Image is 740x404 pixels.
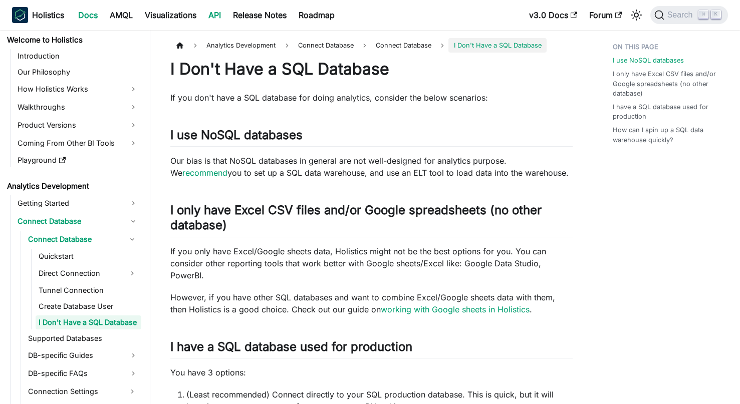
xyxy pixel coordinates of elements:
a: Product Versions [15,117,141,133]
p: Our bias is that NoSQL databases in general are not well-designed for analytics purpose. We you t... [170,155,573,179]
nav: Breadcrumbs [170,38,573,53]
a: Connect Database [15,213,141,229]
h2: I use NoSQL databases [170,128,573,147]
a: I Don't Have a SQL Database [36,315,141,329]
a: Create Database User [36,299,141,313]
a: Connect Database [25,231,123,247]
a: Release Notes [227,7,293,23]
button: Search (Command+K) [650,6,728,24]
a: Connection Settings [25,383,123,399]
span: I Don't Have a SQL Database [448,38,546,53]
button: Expand sidebar category 'Direct Connection' [123,265,141,281]
kbd: ⌘ [698,10,708,19]
a: DB-specific FAQs [25,365,141,381]
b: Holistics [32,9,64,21]
a: Introduction [15,49,141,63]
kbd: K [711,10,721,19]
a: Welcome to Holistics [4,33,141,47]
a: Analytics Development [4,179,141,193]
a: Quickstart [36,249,141,263]
a: I only have Excel CSV files and/or Google spreadsheets (no other database) [613,69,724,98]
p: If you only have Excel/Google sheets data, Holistics might not be the best options for you. You c... [170,245,573,281]
p: However, if you have other SQL databases and want to combine Excel/Google sheets data with them, ... [170,291,573,315]
a: Tunnel Connection [36,283,141,297]
a: Forum [583,7,628,23]
a: Roadmap [293,7,341,23]
a: HolisticsHolistics [12,7,64,23]
a: Playground [15,153,141,167]
a: Visualizations [139,7,202,23]
h1: I Don't Have a SQL Database [170,59,573,79]
span: Search [664,11,699,20]
a: Supported Databases [25,331,141,345]
a: I have a SQL database used for production [613,102,724,121]
a: DB-specific Guides [25,347,141,363]
a: Getting Started [15,195,141,211]
span: Connect Database [293,38,359,53]
h2: I have a SQL database used for production [170,339,573,358]
a: How Holistics Works [15,81,141,97]
button: Expand sidebar category 'Connection Settings' [123,383,141,399]
p: You have 3 options: [170,366,573,378]
a: working with Google sheets in Holistics [381,304,530,314]
a: API [202,7,227,23]
span: Analytics Development [201,38,281,53]
h2: I only have Excel CSV files and/or Google spreadsheets (no other database) [170,203,573,237]
button: Switch between dark and light mode (currently light mode) [628,7,644,23]
a: Walkthroughs [15,99,141,115]
a: Direct Connection [36,265,123,281]
a: I use NoSQL databases [613,56,684,65]
a: Home page [170,38,189,53]
button: Collapse sidebar category 'Connect Database' [123,231,141,247]
span: Connect Database [376,42,431,49]
img: Holistics [12,7,28,23]
a: Coming From Other BI Tools [15,135,141,151]
a: Docs [72,7,104,23]
a: recommend [182,168,227,178]
p: If you don't have a SQL database for doing analytics, consider the below scenarios: [170,92,573,104]
a: Connect Database [371,38,436,53]
a: AMQL [104,7,139,23]
a: Our Philosophy [15,65,141,79]
a: v3.0 Docs [523,7,583,23]
a: How can I spin up a SQL data warehouse quickly? [613,125,724,144]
